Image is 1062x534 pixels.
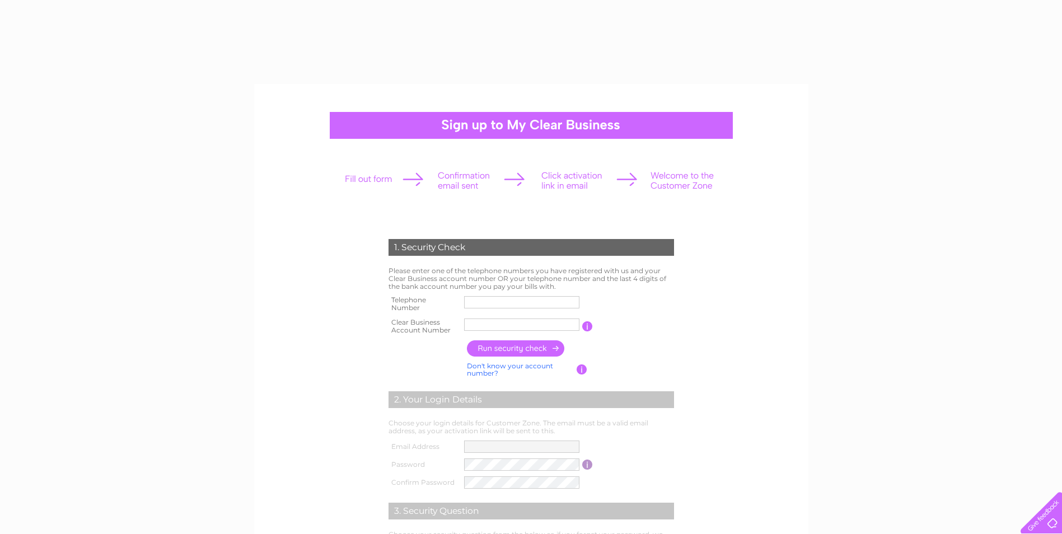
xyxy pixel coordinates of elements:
[386,438,462,456] th: Email Address
[582,321,593,331] input: Information
[386,416,677,438] td: Choose your login details for Customer Zone. The email must be a valid email address, as your act...
[582,460,593,470] input: Information
[386,315,462,338] th: Clear Business Account Number
[389,391,674,408] div: 2. Your Login Details
[386,474,462,491] th: Confirm Password
[386,264,677,293] td: Please enter one of the telephone numbers you have registered with us and your Clear Business acc...
[389,503,674,519] div: 3. Security Question
[389,239,674,256] div: 1. Security Check
[577,364,587,374] input: Information
[467,362,553,378] a: Don't know your account number?
[386,456,462,474] th: Password
[386,293,462,315] th: Telephone Number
